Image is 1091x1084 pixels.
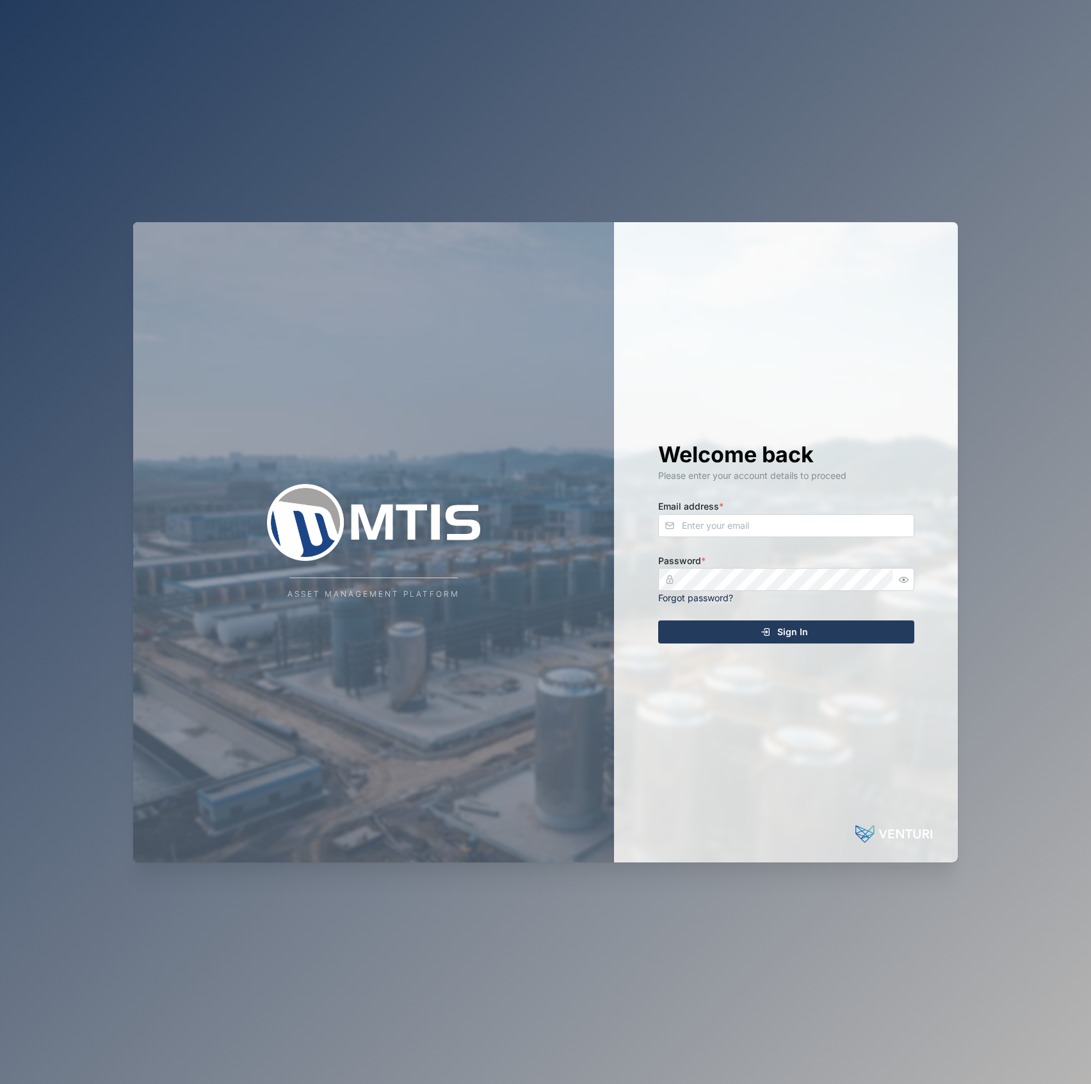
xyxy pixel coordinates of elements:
[658,499,723,514] label: Email address
[246,484,502,561] img: Company Logo
[658,620,914,643] button: Sign In
[658,592,733,603] a: Forgot password?
[658,469,914,483] div: Please enter your account details to proceed
[777,621,808,643] span: Sign In
[658,514,914,537] input: Enter your email
[658,554,706,568] label: Password
[658,441,914,469] h1: Welcome back
[855,821,932,847] img: Powered by: Venturi
[287,588,460,601] div: Asset Management Platform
